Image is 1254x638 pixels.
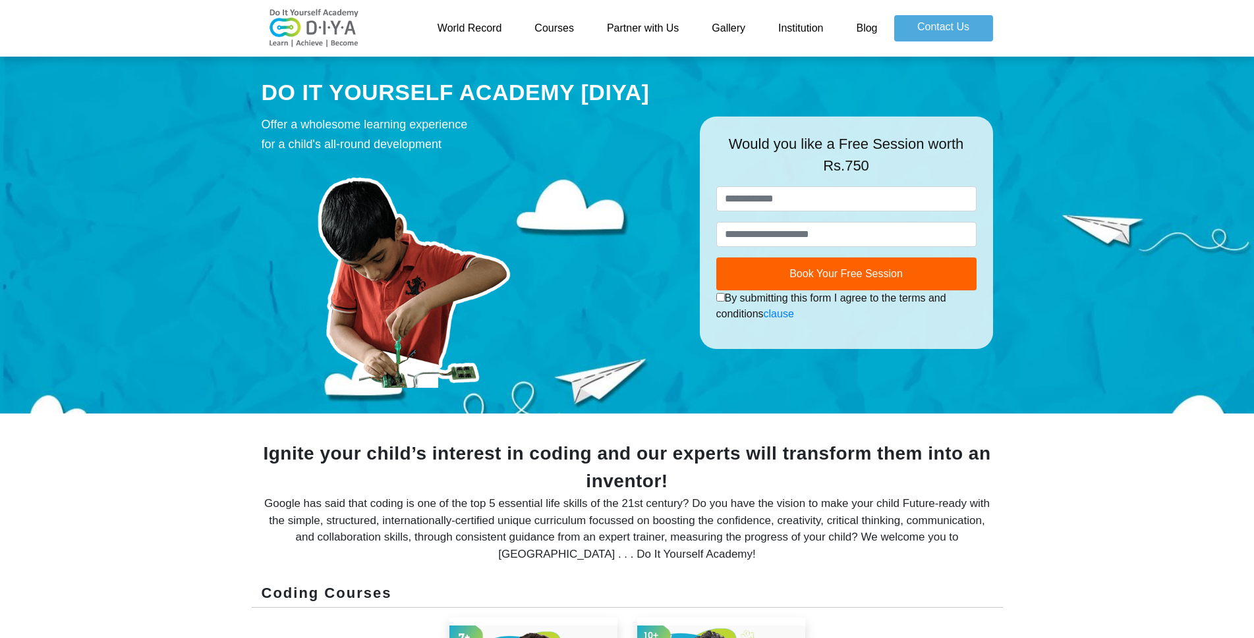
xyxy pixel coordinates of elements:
button: Book Your Free Session [716,257,977,290]
span: Book Your Free Session [789,268,903,279]
a: Courses [518,15,590,41]
a: Institution [762,15,840,41]
a: clause [764,308,794,319]
div: Offer a wholesome learning experience for a child's all-round development [262,115,680,154]
a: Gallery [695,15,762,41]
a: Partner with Us [590,15,695,41]
div: By submitting this form I agree to the terms and conditions [716,290,977,322]
img: logo-v2.png [262,9,367,48]
div: Would you like a Free Session worth Rs.750 [716,133,977,186]
div: Coding Courses [252,582,1003,608]
a: Contact Us [894,15,993,41]
a: Blog [840,15,894,41]
div: Ignite your child’s interest in coding and our experts will transform them into an inventor! [262,440,993,495]
img: course-prod.png [262,161,565,388]
div: DO IT YOURSELF ACADEMY [DIYA] [262,77,680,109]
a: World Record [421,15,519,41]
div: Google has said that coding is one of the top 5 essential life skills of the 21st century? Do you... [262,495,993,562]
